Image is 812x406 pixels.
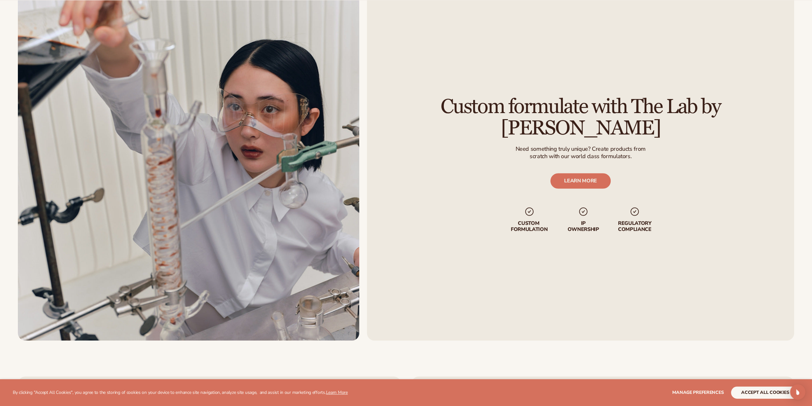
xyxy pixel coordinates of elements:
img: checkmark_svg [524,206,534,217]
a: Learn More [326,389,347,395]
p: scratch with our world class formulators. [515,153,645,160]
p: Need something truly unique? Create products from [515,145,645,153]
div: Open Intercom Messenger [790,384,805,400]
p: IP Ownership [567,220,600,233]
button: Manage preferences [672,387,724,399]
p: Custom formulation [509,220,549,233]
button: accept all cookies [731,387,799,399]
h2: Custom formulate with The Lab by [PERSON_NAME] [385,96,776,139]
p: regulatory compliance [617,220,652,233]
img: checkmark_svg [629,206,640,217]
p: By clicking "Accept All Cookies", you agree to the storing of cookies on your device to enhance s... [13,390,348,395]
span: Manage preferences [672,389,724,395]
img: checkmark_svg [578,206,588,217]
a: LEARN MORE [550,173,611,188]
